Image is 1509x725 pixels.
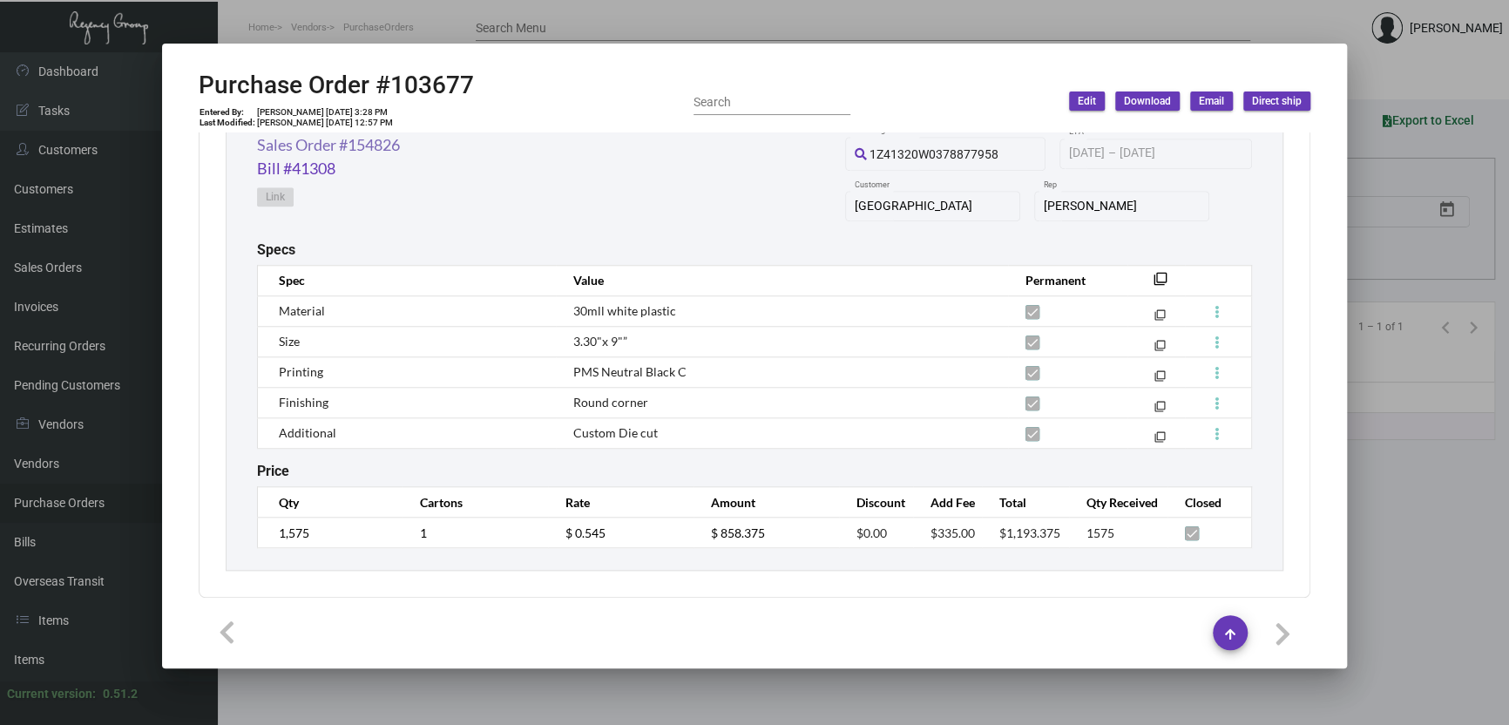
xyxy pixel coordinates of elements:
th: Rate [548,487,694,518]
td: Last Modified: [199,118,256,128]
span: – [1108,146,1116,160]
span: Email [1199,94,1224,109]
span: Custom Die cut [573,425,658,440]
span: 3.30"x 9"” [573,334,627,349]
span: Additional [279,425,336,440]
span: $1,193.375 [999,525,1060,540]
h2: Specs [257,241,295,258]
button: Email [1190,91,1233,111]
mat-icon: filter_none [1154,313,1166,324]
th: Add Fee [913,487,982,518]
span: Download [1124,94,1171,109]
span: 1Z41320W0378877958 [870,147,998,161]
mat-icon: filter_none [1154,435,1166,446]
th: Discount [839,487,913,518]
td: [PERSON_NAME] [DATE] 12:57 PM [256,118,394,128]
span: $0.00 [856,525,887,540]
input: End date [1120,146,1203,160]
th: Permanent [1008,265,1127,295]
span: Direct ship [1252,94,1302,109]
input: Start date [1069,146,1105,160]
h2: Price [257,463,289,479]
h2: Purchase Order #103677 [199,71,474,100]
button: Direct ship [1243,91,1310,111]
div: 0.51.2 [103,685,138,703]
span: 30mll white plastic [573,303,676,318]
span: Finishing [279,395,328,410]
span: Size [279,334,300,349]
th: Value [556,265,1008,295]
span: $335.00 [930,525,975,540]
button: Edit [1069,91,1105,111]
th: Closed [1167,487,1251,518]
span: Edit [1078,94,1096,109]
a: Sales Order #154826 [257,133,400,157]
th: Amount [694,487,839,518]
td: Entered By: [199,107,256,118]
span: 1575 [1086,525,1114,540]
a: Bill #41308 [257,157,335,180]
mat-icon: filter_none [1154,374,1166,385]
mat-icon: filter_none [1154,277,1167,291]
span: Link [266,190,285,205]
th: Qty [258,487,403,518]
span: Printing [279,364,323,379]
th: Spec [258,265,556,295]
mat-icon: filter_none [1154,404,1166,416]
mat-icon: filter_none [1154,343,1166,355]
span: PMS Neutral Black C [573,364,687,379]
span: Material [279,303,325,318]
th: Cartons [403,487,548,518]
th: Qty Received [1069,487,1167,518]
span: Round corner [573,395,648,410]
div: Current version: [7,685,96,703]
button: Link [257,187,294,207]
th: Total [982,487,1069,518]
td: [PERSON_NAME] [DATE] 3:28 PM [256,107,394,118]
button: Download [1115,91,1180,111]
